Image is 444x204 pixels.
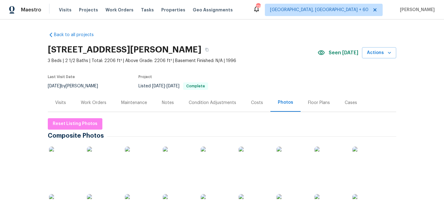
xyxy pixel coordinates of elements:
div: Notes [162,100,174,106]
span: Work Orders [105,7,134,13]
button: Actions [362,47,396,59]
span: - [152,84,179,88]
div: 735 [256,4,260,10]
span: Maestro [21,7,41,13]
span: [DATE] [166,84,179,88]
div: by [PERSON_NAME] [48,82,105,90]
div: Costs [251,100,263,106]
div: Maintenance [121,100,147,106]
div: Visits [55,100,66,106]
span: Visits [59,7,72,13]
span: Complete [184,84,208,88]
span: Properties [161,7,185,13]
div: Photos [278,99,293,106]
span: [DATE] [48,84,61,88]
span: [DATE] [152,84,165,88]
span: Listed [138,84,208,88]
a: Back to all projects [48,32,107,38]
span: [GEOGRAPHIC_DATA], [GEOGRAPHIC_DATA] + 60 [270,7,368,13]
span: Tasks [141,8,154,12]
div: Cases [345,100,357,106]
span: Seen [DATE] [329,50,358,56]
span: Actions [367,49,391,57]
button: Copy Address [201,44,212,55]
div: Condition Adjustments [189,100,236,106]
span: Last Visit Date [48,75,75,79]
span: Composite Photos [48,133,107,139]
button: Reset Listing Photos [48,118,102,130]
span: Geo Assignments [193,7,233,13]
div: Floor Plans [308,100,330,106]
span: Reset Listing Photos [53,120,97,128]
h2: [STREET_ADDRESS][PERSON_NAME] [48,47,201,53]
span: Projects [79,7,98,13]
div: Work Orders [81,100,106,106]
span: 3 Beds | 2 1/2 Baths | Total: 2206 ft² | Above Grade: 2206 ft² | Basement Finished: N/A | 1996 [48,58,318,64]
span: Project [138,75,152,79]
span: [PERSON_NAME] [397,7,435,13]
